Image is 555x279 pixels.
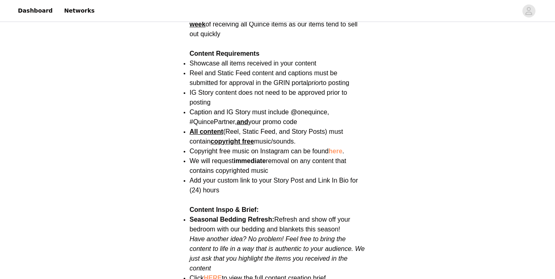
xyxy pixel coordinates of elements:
[190,128,224,135] span: All content
[190,50,260,57] strong: Content Requirements
[190,128,343,145] span: (Reel, Static Feed, and Story Posts) must contain music/sounds.
[190,11,365,28] u: 1 week
[308,79,321,86] em: prior
[525,4,533,17] div: avatar
[190,11,365,37] span: We kindly ask that all content deliverables are posted within of receiving all Quince items as ou...
[13,2,57,20] a: Dashboard
[190,148,344,155] span: Copyright free music on Instagram can be found .
[190,177,358,194] span: Add your custom link to your Story Post and Link In Bio for (24) hours
[190,109,329,125] span: Caption and IG Story must include @onequince, #QuincePartner, your promo code
[190,70,349,86] span: Reel and Static Feed content and captions must be submitted for approval in the GRIN portal to po...
[190,157,347,174] span: We will request removal on any content that contains copyrighted music
[59,2,99,20] a: Networks
[190,206,259,213] strong: Content Inspo & Brief:
[190,89,347,106] span: IG Story content does not need to be approved prior to posting
[211,138,254,145] strong: copyright free
[329,148,342,155] a: here
[234,157,266,164] strong: immediate
[190,60,316,67] span: Showcase all items received in your content
[190,216,274,223] strong: Seasonal Bedding Refresh:
[237,118,248,125] strong: and
[190,216,365,272] span: Refresh and show off your bedroom with our bedding and blankets this season!
[190,235,365,272] em: Have another idea? No problem! Feel free to bring the content to life in a way that is authentic ...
